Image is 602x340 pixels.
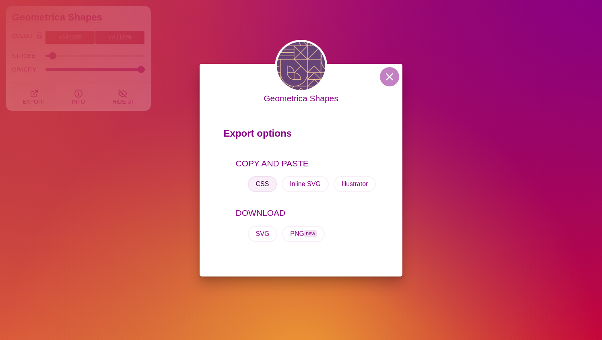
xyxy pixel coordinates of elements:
[236,157,379,170] p: COPY AND PASTE
[248,176,277,192] button: CSS
[248,226,278,242] button: SVG
[282,226,325,242] button: PNGnew
[264,92,338,105] p: Geometrica Shapes
[334,176,376,192] button: Illustrator
[304,230,317,237] span: new
[236,207,379,219] p: DOWNLOAD
[282,176,328,192] button: Inline SVG
[224,124,379,147] p: Export options
[275,40,327,92] img: various outlined geometric shapes in a grid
